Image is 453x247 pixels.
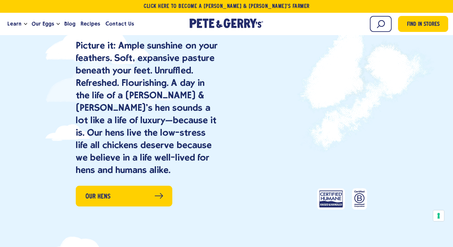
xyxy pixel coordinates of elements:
a: Our Hens [76,186,172,206]
span: Find in Stores [407,20,440,29]
span: Learn [7,20,21,28]
a: Find in Stores [398,16,448,32]
button: Your consent preferences for tracking technologies [433,210,444,221]
button: Open the dropdown menu for Learn [24,23,27,25]
p: Picture it: Ample sunshine on your feathers. Soft, expansive pasture beneath your feet. Unruffled... [76,39,219,176]
span: Recipes [81,20,100,28]
a: Learn [5,15,24,33]
a: Our Eggs [29,15,57,33]
input: Search [370,16,392,32]
a: Contact Us [103,15,137,33]
span: Blog [64,20,75,28]
a: Blog [62,15,78,33]
span: Contact Us [105,20,134,28]
span: Our Eggs [32,20,54,28]
span: Our Hens [85,192,111,202]
button: Open the dropdown menu for Our Eggs [57,23,60,25]
a: Recipes [78,15,103,33]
